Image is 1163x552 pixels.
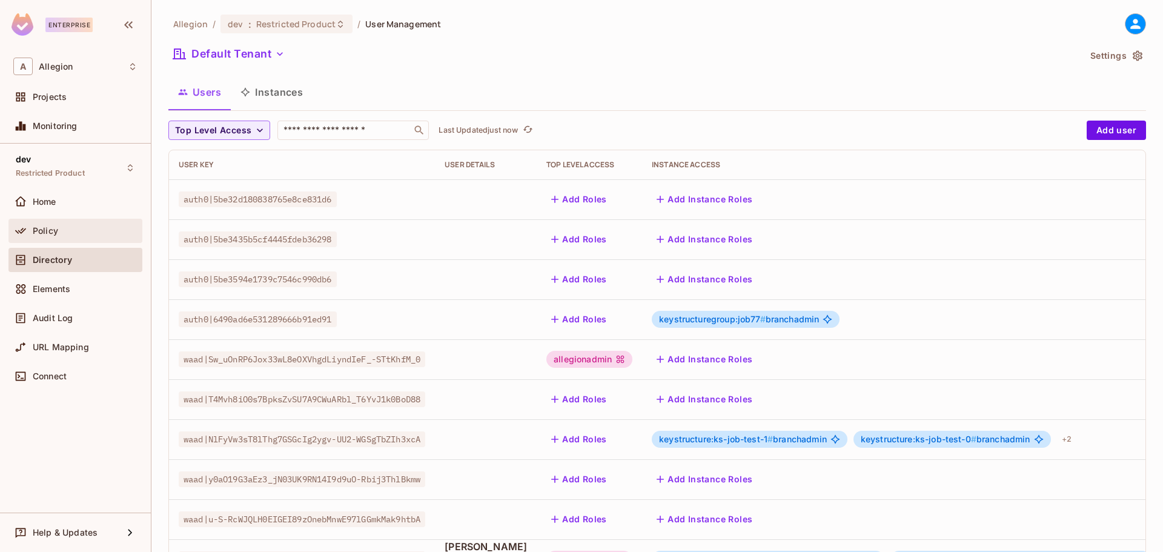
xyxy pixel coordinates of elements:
[168,44,290,64] button: Default Tenant
[13,58,33,75] span: A
[33,255,72,265] span: Directory
[652,230,757,249] button: Add Instance Roles
[546,430,612,449] button: Add Roles
[256,18,336,30] span: Restricted Product
[1085,46,1146,65] button: Settings
[546,310,612,329] button: Add Roles
[546,160,632,170] div: Top Level Access
[652,270,757,289] button: Add Instance Roles
[179,511,425,527] span: waad|u-S-RcWJQLH0EIGEI89zOnebMnwE97lGGmkMak9htbA
[659,434,773,444] span: keystructure:ks-job-test-1
[546,230,612,249] button: Add Roles
[45,18,93,32] div: Enterprise
[546,351,632,368] div: allegionadmin
[179,311,337,327] span: auth0|6490ad6e531289666b91ed91
[652,510,757,529] button: Add Instance Roles
[652,390,757,409] button: Add Instance Roles
[179,391,425,407] span: waad|T4Mvh8iO0s7BpksZvSU7A9CWuARbl_T6YvJ1k0BoD88
[179,271,337,287] span: auth0|5be3594e1739c7546c990db6
[767,434,773,444] span: #
[546,270,612,289] button: Add Roles
[520,123,535,138] button: refresh
[179,351,425,367] span: waad|Sw_uOnRP6Jox33wL8eOXVhgdLiyndIeF_-STtKhfM_0
[33,371,67,381] span: Connect
[168,121,270,140] button: Top Level Access
[228,18,243,30] span: dev
[861,434,976,444] span: keystructure:ks-job-test-0
[861,434,1030,444] span: branchadmin
[518,123,535,138] span: Click to refresh data
[652,350,757,369] button: Add Instance Roles
[546,190,612,209] button: Add Roles
[16,168,85,178] span: Restricted Product
[231,77,313,107] button: Instances
[546,470,612,489] button: Add Roles
[33,121,78,131] span: Monitoring
[546,390,612,409] button: Add Roles
[1057,430,1076,449] div: + 2
[523,124,533,136] span: refresh
[179,231,337,247] span: auth0|5be3435b5cf4445fdeb36298
[16,155,31,164] span: dev
[168,77,231,107] button: Users
[33,226,58,236] span: Policy
[33,197,56,207] span: Home
[39,62,73,71] span: Workspace: Allegion
[760,314,766,324] span: #
[652,190,757,209] button: Add Instance Roles
[179,471,425,487] span: waad|y0aO19G3aEz3_jN03UK9RN14I9d9uO-Rbij3ThlBkmw
[33,313,73,323] span: Audit Log
[33,284,70,294] span: Elements
[546,510,612,529] button: Add Roles
[33,92,67,102] span: Projects
[652,470,757,489] button: Add Instance Roles
[357,18,360,30] li: /
[12,13,33,36] img: SReyMgAAAABJRU5ErkJggg==
[179,431,425,447] span: waad|NlFyVw3sT8lThg7GSGcIg2ygv-UU2-WGSgTbZIh3xcA
[445,160,527,170] div: User Details
[1087,121,1146,140] button: Add user
[213,18,216,30] li: /
[175,123,251,138] span: Top Level Access
[179,191,337,207] span: auth0|5be32d180838765e8ce831d6
[659,434,827,444] span: branchadmin
[179,160,425,170] div: User Key
[248,19,252,29] span: :
[971,434,976,444] span: #
[439,125,518,135] p: Last Updated just now
[33,528,98,537] span: Help & Updates
[659,314,819,324] span: branchadmin
[33,342,89,352] span: URL Mapping
[173,18,208,30] span: the active workspace
[659,314,766,324] span: keystructuregroup:job77
[365,18,441,30] span: User Management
